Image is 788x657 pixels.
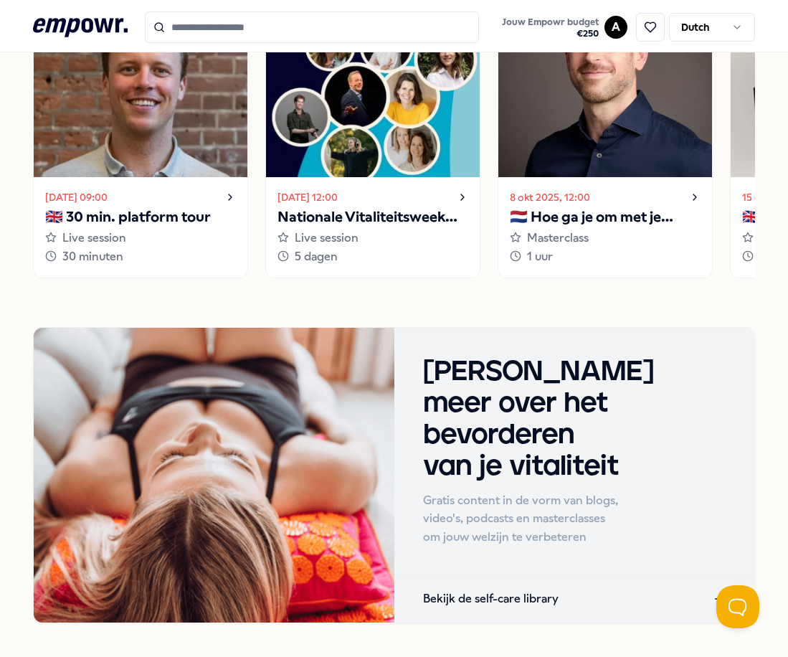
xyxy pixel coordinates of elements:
time: [DATE] 09:00 [45,189,108,205]
div: 5 dagen [277,247,468,266]
div: Masterclass [510,229,701,247]
input: Search for products, categories or subcategories [145,11,479,43]
div: 30 minuten [45,247,236,266]
time: [DATE] 12:00 [277,189,338,205]
span: Jouw Empowr budget [502,16,599,28]
p: Bekijk de self-care library [423,590,559,608]
p: Gratis content in de vorm van blogs, video's, podcasts en masterclasses om jouw welzijn te verbet... [423,491,625,547]
time: 8 okt 2025, 12:00 [510,189,590,205]
button: Jouw Empowr budget€250 [499,14,602,42]
a: Jouw Empowr budget€250 [496,12,604,42]
div: Live session [45,229,236,247]
div: 1 uur [510,247,701,266]
p: 🇳🇱 Hoe ga je om met je innerlijke criticus? [510,206,701,229]
img: Handout image [34,328,394,623]
span: € 250 [502,28,599,39]
h3: [PERSON_NAME] meer over het bevorderen van je vitaliteit [423,356,625,483]
a: Handout image[PERSON_NAME] meer over het bevorderen van je vitaliteitGratis content in de vorm va... [33,327,755,623]
button: A [604,16,627,39]
iframe: Help Scout Beacon - Open [716,585,759,628]
p: 🇬🇧 30 min. platform tour [45,206,236,229]
div: Live session [277,229,468,247]
p: Nationale Vitaliteitsweek 2025 [277,206,468,229]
